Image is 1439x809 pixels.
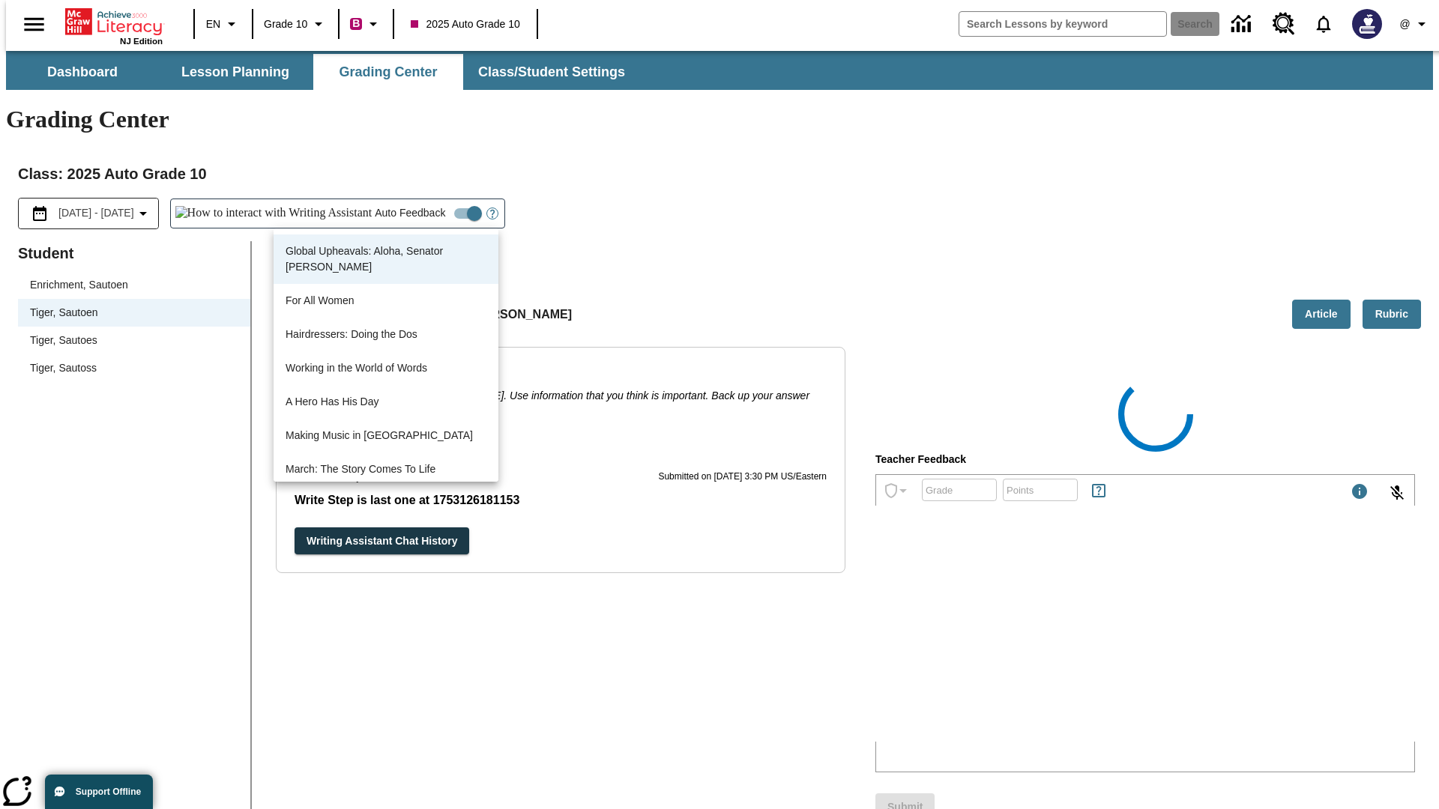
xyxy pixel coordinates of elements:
[286,461,435,477] p: March: The Story Comes To Life
[286,428,473,443] p: Making Music in [GEOGRAPHIC_DATA]
[286,327,417,342] p: Hairdressers: Doing the Dos
[286,394,378,410] p: A Hero Has His Day
[286,243,486,275] p: Global Upheavals: Aloha, Senator [PERSON_NAME]
[286,293,355,309] p: For All Women
[286,360,427,376] p: Working in the World of Words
